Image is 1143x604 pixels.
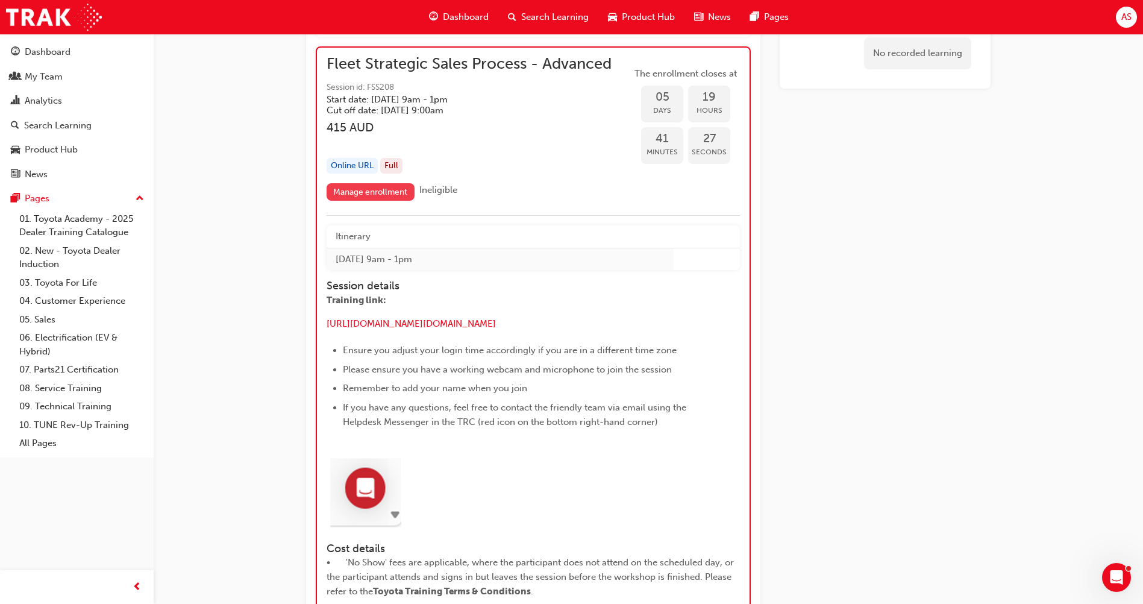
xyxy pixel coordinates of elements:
[419,5,498,30] a: guage-iconDashboard
[327,81,612,95] span: Session id: FSS208
[608,10,617,25] span: car-icon
[741,5,798,30] a: pages-iconPages
[14,329,149,360] a: 06. Electrification (EV & Hybrid)
[5,163,149,186] a: News
[443,10,489,24] span: Dashboard
[11,169,20,180] span: news-icon
[498,5,598,30] a: search-iconSearch Learning
[343,345,677,356] span: Ensure you adjust your login time accordingly if you are in a different time zone
[521,10,589,24] span: Search Learning
[343,383,527,394] span: Remember to add your name when you join
[327,57,740,206] button: Fleet Strategic Sales Process - AdvancedSession id: FSS208Start date: [DATE] 9am - 1pm Cut off da...
[25,94,62,108] div: Analytics
[24,119,92,133] div: Search Learning
[11,193,20,204] span: pages-icon
[133,580,142,595] span: prev-icon
[25,192,49,206] div: Pages
[631,67,740,81] span: The enrollment closes at
[14,210,149,242] a: 01. Toyota Academy - 2025 Dealer Training Catalogue
[684,5,741,30] a: news-iconNews
[5,139,149,161] a: Product Hub
[25,143,78,157] div: Product Hub
[327,248,674,270] td: [DATE] 9am - 1pm
[429,10,438,25] span: guage-icon
[327,557,736,597] span: • 'No Show' fees are applicable, where the participant does not attend on the scheduled day, or t...
[688,145,730,159] span: Seconds
[14,360,149,379] a: 07. Parts21 Certification
[641,90,683,104] span: 05
[25,168,48,181] div: News
[14,274,149,292] a: 03. Toyota For Life
[5,39,149,187] button: DashboardMy TeamAnalyticsSearch LearningProduct HubNews
[136,191,144,207] span: up-icon
[14,292,149,310] a: 04. Customer Experience
[1121,10,1132,24] span: AS
[14,434,149,453] a: All Pages
[327,57,612,71] span: Fleet Strategic Sales Process - Advanced
[327,318,496,329] a: [URL][DOMAIN_NAME][DOMAIN_NAME]
[14,416,149,435] a: 10. TUNE Rev-Up Training
[327,225,674,248] th: Itinerary
[327,295,386,306] span: Training link:
[327,280,718,293] h4: Session details
[327,158,378,174] div: Online URL
[688,132,730,146] span: 27
[14,310,149,329] a: 05. Sales
[641,104,683,118] span: Days
[688,90,730,104] span: 19
[641,132,683,146] span: 41
[327,121,612,134] h3: 415 AUD
[764,10,789,24] span: Pages
[11,72,20,83] span: people-icon
[694,10,703,25] span: news-icon
[5,115,149,137] a: Search Learning
[343,402,689,427] span: If you have any questions, feel free to contact the friendly team via email using the Helpdesk Me...
[750,10,759,25] span: pages-icon
[327,105,592,116] h5: Cut off date: [DATE] 9:00am
[5,187,149,210] button: Pages
[14,242,149,274] a: 02. New - Toyota Dealer Induction
[688,104,730,118] span: Hours
[641,145,683,159] span: Minutes
[25,45,70,59] div: Dashboard
[373,586,531,597] span: Toyota Training Terms & Conditions
[25,70,63,84] div: My Team
[5,41,149,63] a: Dashboard
[708,10,731,24] span: News
[380,158,402,174] div: Full
[343,364,672,375] span: Please ensure you have a working webcam and microphone to join the session
[327,94,592,105] h5: Start date: [DATE] 9am - 1pm
[864,37,971,69] div: No recorded learning
[11,121,19,131] span: search-icon
[1102,563,1131,592] iframe: Intercom live chat
[14,379,149,398] a: 08. Service Training
[14,397,149,416] a: 09. Technical Training
[508,10,516,25] span: search-icon
[11,47,20,58] span: guage-icon
[11,145,20,156] span: car-icon
[622,10,675,24] span: Product Hub
[327,543,740,556] h4: Cost details
[6,4,102,31] img: Trak
[1116,7,1137,28] button: AS
[5,90,149,112] a: Analytics
[327,183,415,201] a: Manage enrollment
[419,184,457,195] span: Ineligible
[598,5,684,30] a: car-iconProduct Hub
[531,586,533,597] span: .
[5,66,149,88] a: My Team
[11,96,20,107] span: chart-icon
